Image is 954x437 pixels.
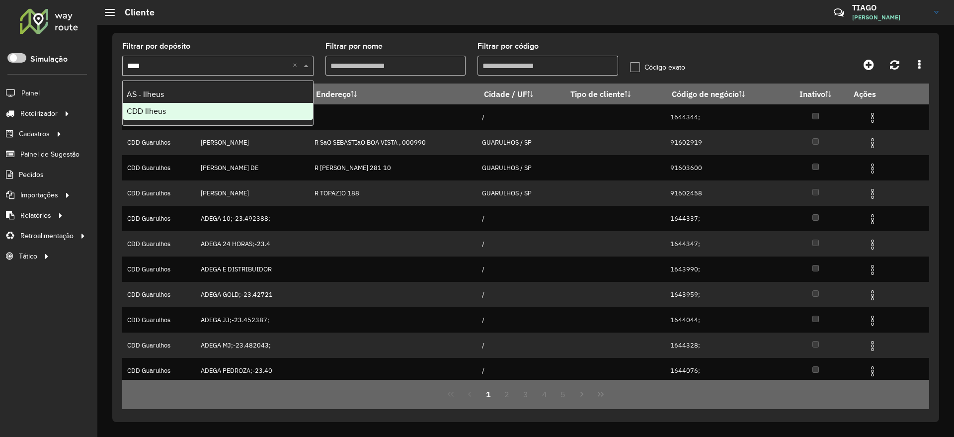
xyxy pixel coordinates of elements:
[122,307,196,333] td: CDD Guarulhos
[196,307,310,333] td: ADEGA JJ;-23.452387;
[665,180,784,206] td: 91602458
[196,130,310,155] td: [PERSON_NAME]
[477,358,563,383] td: /
[477,180,563,206] td: GUARULHOS / SP
[196,180,310,206] td: [PERSON_NAME]
[196,358,310,383] td: ADEGA PEDROZA;-23.40
[665,307,784,333] td: 1644044;
[20,231,74,241] span: Retroalimentação
[122,155,196,180] td: CDD Guarulhos
[122,231,196,257] td: CDD Guarulhos
[19,251,37,262] span: Tático
[325,40,383,52] label: Filtrar por nome
[122,333,196,358] td: CDD Guarulhos
[122,81,314,126] ng-dropdown-panel: Options list
[20,190,58,200] span: Importações
[784,84,847,104] th: Inativo
[665,257,784,282] td: 1643990;
[122,180,196,206] td: CDD Guarulhos
[477,231,563,257] td: /
[20,210,51,221] span: Relatórios
[310,84,477,104] th: Endereço
[122,358,196,383] td: CDD Guarulhos
[122,206,196,231] td: CDD Guarulhos
[665,333,784,358] td: 1644328;
[127,90,164,98] span: AS - Ilheus
[20,108,58,119] span: Roteirizador
[477,130,563,155] td: GUARULHOS / SP
[310,130,477,155] td: R SaO SEBASTIaO BOA VISTA , 000990
[477,257,563,282] td: /
[665,231,784,257] td: 1644347;
[122,130,196,155] td: CDD Guarulhos
[122,257,196,282] td: CDD Guarulhos
[20,149,79,160] span: Painel de Sugestão
[293,60,301,72] span: Clear all
[477,333,563,358] td: /
[828,2,850,23] a: Contato Rápido
[665,358,784,383] td: 1644076;
[21,88,40,98] span: Painel
[554,385,573,404] button: 5
[196,257,310,282] td: ADEGA E DISTRIBUIDOR
[477,40,539,52] label: Filtrar por código
[196,206,310,231] td: ADEGA 10;-23.492388;
[196,155,310,180] td: [PERSON_NAME] DE
[19,129,50,139] span: Cadastros
[122,282,196,307] td: CDD Guarulhos
[477,84,563,104] th: Cidade / UF
[479,385,498,404] button: 1
[847,84,906,104] th: Ações
[127,107,166,115] span: CDD Ilheus
[196,333,310,358] td: ADEGA MJ;-23.482043;
[477,155,563,180] td: GUARULHOS / SP
[572,385,591,404] button: Next Page
[630,62,685,73] label: Código exato
[665,104,784,130] td: 1644344;
[591,385,610,404] button: Last Page
[477,104,563,130] td: /
[665,206,784,231] td: 1644337;
[115,7,155,18] h2: Cliente
[30,53,68,65] label: Simulação
[665,84,784,104] th: Código de negócio
[665,130,784,155] td: 91602919
[535,385,554,404] button: 4
[196,282,310,307] td: ADEGA GOLD;-23.42721
[852,13,927,22] span: [PERSON_NAME]
[563,84,665,104] th: Tipo de cliente
[310,155,477,180] td: R [PERSON_NAME] 281 10
[852,3,927,12] h3: TIAGO
[19,170,44,180] span: Pedidos
[310,180,477,206] td: R TOPAZIO 188
[122,40,190,52] label: Filtrar por depósito
[665,155,784,180] td: 91603600
[665,282,784,307] td: 1643959;
[196,231,310,257] td: ADEGA 24 HORAS;-23.4
[477,206,563,231] td: /
[516,385,535,404] button: 3
[497,385,516,404] button: 2
[477,282,563,307] td: /
[477,307,563,333] td: /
